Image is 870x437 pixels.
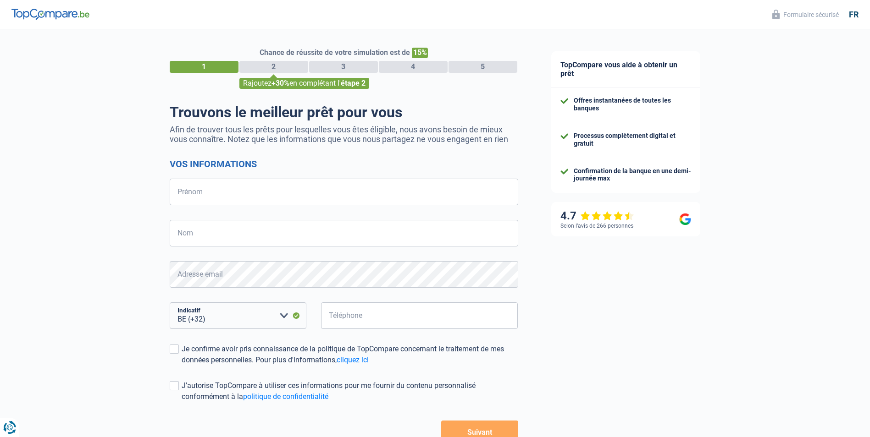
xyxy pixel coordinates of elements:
div: 5 [449,61,517,73]
p: Afin de trouver tous les prêts pour lesquelles vous êtes éligible, nous avons besoin de mieux vou... [170,125,518,144]
div: Je confirme avoir pris connaissance de la politique de TopCompare concernant le traitement de mes... [182,344,518,366]
div: Offres instantanées de toutes les banques [574,97,691,112]
a: politique de confidentialité [243,392,328,401]
div: 2 [239,61,308,73]
span: Chance de réussite de votre simulation est de [260,48,410,57]
div: J'autorise TopCompare à utiliser ces informations pour me fournir du contenu personnalisé conform... [182,380,518,402]
div: Processus complètement digital et gratuit [574,132,691,147]
div: 1 [170,61,238,73]
button: Formulaire sécurisé [767,7,844,22]
span: +30% [272,79,289,87]
div: 4 [379,61,448,73]
h2: Vos informations [170,158,518,169]
div: Selon l’avis de 266 personnes [560,223,633,229]
span: 15% [412,48,428,58]
div: TopCompare vous aide à obtenir un prêt [551,51,700,87]
input: 401020304 [321,302,518,329]
img: TopCompare Logo [11,9,89,20]
a: cliquez ici [337,355,369,364]
div: 3 [309,61,378,73]
div: fr [849,10,859,20]
div: 4.7 [560,209,634,223]
div: Rajoutez en complétant l' [239,78,369,89]
div: Confirmation de la banque en une demi-journée max [574,167,691,183]
h1: Trouvons le meilleur prêt pour vous [170,104,518,121]
span: étape 2 [341,79,366,87]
